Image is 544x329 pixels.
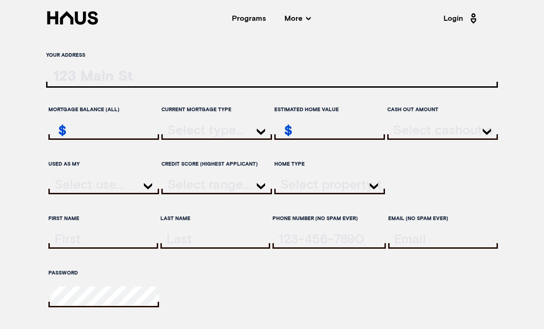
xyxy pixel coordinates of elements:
[161,156,272,172] label: Credit score (highest applicant)
[390,233,498,246] input: email
[48,156,159,172] label: Used as my
[51,124,159,137] input: remainingMortgageAmount
[232,15,266,22] a: Programs
[388,210,498,227] label: Email (no spam ever)
[275,233,386,246] input: tel
[443,11,479,26] a: Login
[272,210,386,227] label: Phone Number (no spam ever)
[48,265,159,281] label: Password
[51,287,159,307] input: password
[51,233,158,246] input: firstName
[46,47,498,63] label: Your address
[284,15,311,22] span: More
[274,102,385,118] label: Estimated home value
[161,102,272,118] label: Current mortgage type
[46,69,498,88] input: ratesLocationInput
[277,124,385,137] input: estimatedHomeValue
[48,210,158,227] label: First Name
[51,123,66,139] div: $
[163,233,270,246] input: lastName
[160,210,270,227] label: Last Name
[387,102,498,118] label: Cash out Amount
[274,156,385,172] label: Home Type
[48,102,159,118] label: Mortgage balance (all)
[277,123,292,139] div: $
